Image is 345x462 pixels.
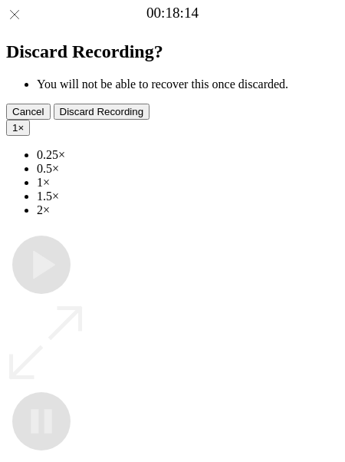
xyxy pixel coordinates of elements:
[37,203,339,217] li: 2×
[37,190,339,203] li: 1.5×
[6,120,30,136] button: 1×
[6,41,339,62] h2: Discard Recording?
[146,5,199,21] a: 00:18:14
[37,162,339,176] li: 0.5×
[37,148,339,162] li: 0.25×
[37,78,339,91] li: You will not be able to recover this once discarded.
[12,122,18,134] span: 1
[37,176,339,190] li: 1×
[54,104,150,120] button: Discard Recording
[6,104,51,120] button: Cancel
